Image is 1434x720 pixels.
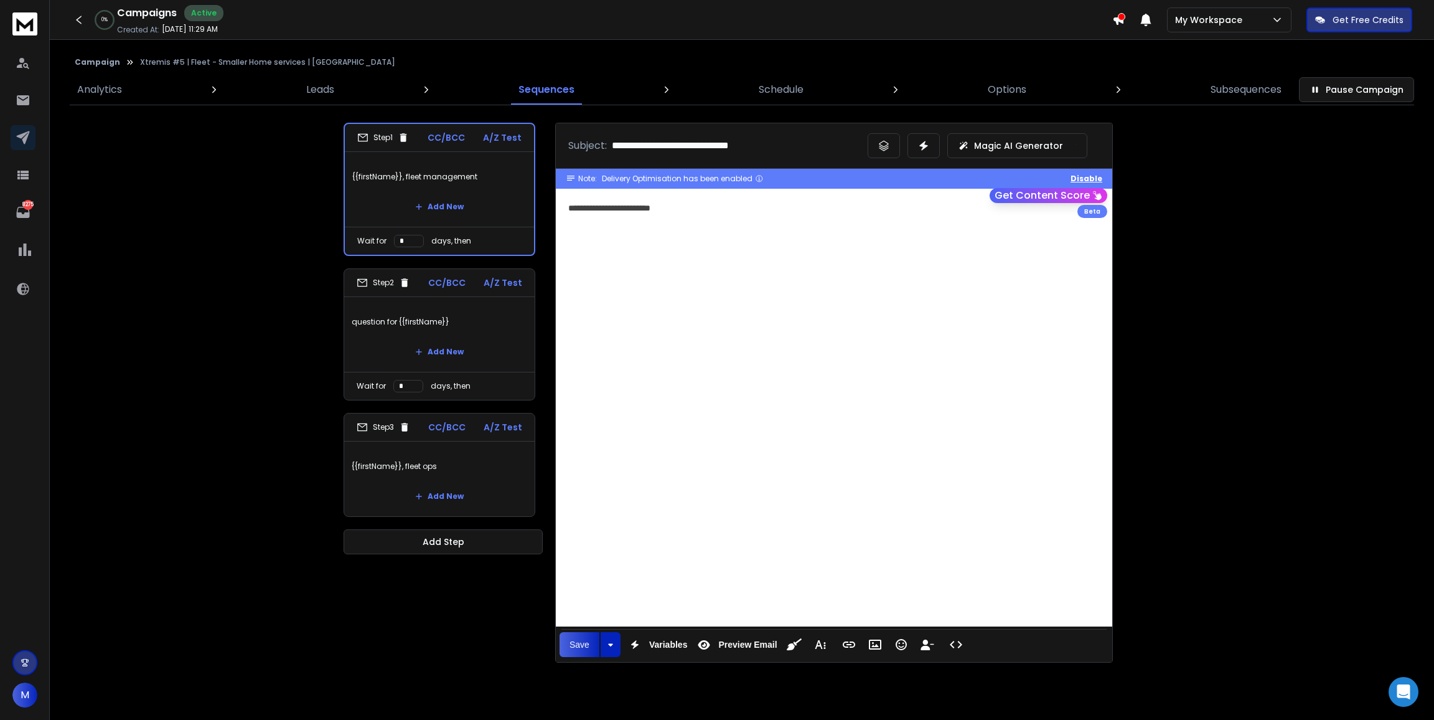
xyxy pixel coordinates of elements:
[101,16,108,24] p: 0 %
[352,305,527,339] p: question for {{firstName}}
[344,413,535,517] li: Step3CC/BCCA/Z Test{{firstName}}, fleet opsAdd New
[1077,205,1107,218] div: Beta
[428,421,466,433] p: CC/BCC
[428,131,465,144] p: CC/BCC
[484,421,522,433] p: A/Z Test
[23,200,33,210] p: 8275
[568,138,607,153] p: Subject:
[1203,75,1289,105] a: Subsequences
[623,632,690,657] button: Variables
[75,57,120,67] button: Campaign
[988,82,1026,97] p: Options
[990,188,1107,203] button: Get Content Score
[357,422,410,433] div: Step 3
[751,75,811,105] a: Schedule
[980,75,1034,105] a: Options
[692,632,779,657] button: Preview Email
[12,683,37,708] button: M
[1175,14,1247,26] p: My Workspace
[484,277,522,289] p: A/Z Test
[808,632,832,657] button: More Text
[602,174,764,184] div: Delivery Optimisation has been enabled
[511,75,582,105] a: Sequences
[578,174,597,184] span: Note:
[947,133,1087,158] button: Magic AI Generator
[117,6,177,21] h1: Campaigns
[357,132,409,143] div: Step 1
[344,529,543,554] button: Add Step
[140,57,395,67] p: Xtremis #5 | Fleet - Smaller Home services | [GEOGRAPHIC_DATA]
[916,632,939,657] button: Insert Unsubscribe Link
[344,268,535,400] li: Step2CC/BCCA/Z Testquestion for {{firstName}}Add NewWait fordays, then
[405,339,474,364] button: Add New
[560,632,599,657] button: Save
[782,632,806,657] button: Clean HTML
[352,159,527,194] p: {{firstName}}, fleet management
[647,640,690,650] span: Variables
[863,632,887,657] button: Insert Image (⌘P)
[12,12,37,36] img: logo
[944,632,968,657] button: Code View
[1211,82,1282,97] p: Subsequences
[837,632,861,657] button: Insert Link (⌘K)
[428,277,466,289] p: CC/BCC
[1306,7,1412,32] button: Get Free Credits
[11,200,35,225] a: 8275
[77,82,122,97] p: Analytics
[117,25,159,35] p: Created At:
[357,381,386,391] p: Wait for
[889,632,913,657] button: Emoticons
[431,236,471,246] p: days, then
[299,75,342,105] a: Leads
[405,484,474,509] button: Add New
[357,277,410,288] div: Step 2
[306,82,334,97] p: Leads
[357,236,387,246] p: Wait for
[431,381,471,391] p: days, then
[344,123,535,256] li: Step1CC/BCCA/Z Test{{firstName}}, fleet managementAdd NewWait fordays, then
[162,24,218,34] p: [DATE] 11:29 AM
[352,449,527,484] p: {{firstName}}, fleet ops
[759,82,804,97] p: Schedule
[1333,14,1404,26] p: Get Free Credits
[1389,677,1418,707] div: Open Intercom Messenger
[184,5,223,21] div: Active
[70,75,129,105] a: Analytics
[716,640,779,650] span: Preview Email
[1071,174,1102,184] button: Disable
[1299,77,1414,102] button: Pause Campaign
[405,194,474,219] button: Add New
[483,131,522,144] p: A/Z Test
[974,140,1063,152] p: Magic AI Generator
[518,82,574,97] p: Sequences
